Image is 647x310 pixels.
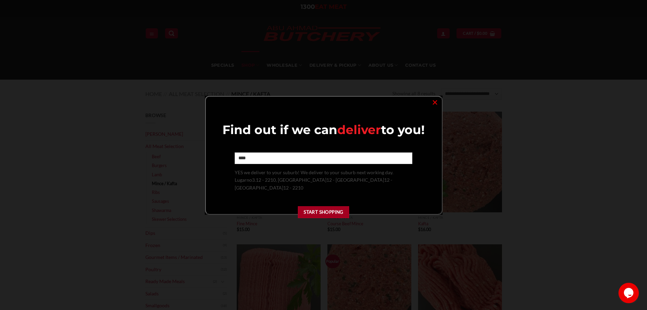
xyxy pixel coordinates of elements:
[337,122,381,137] span: deliver
[298,206,349,218] button: Start Shopping
[618,283,640,303] iframe: chat widget
[430,97,440,107] a: ×
[222,122,425,137] span: Find out if we can to you!
[235,169,393,191] span: YES we deliver to your suburb! We deliver to your suburb next working day. Lugarno3.12 - 2210, [G...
